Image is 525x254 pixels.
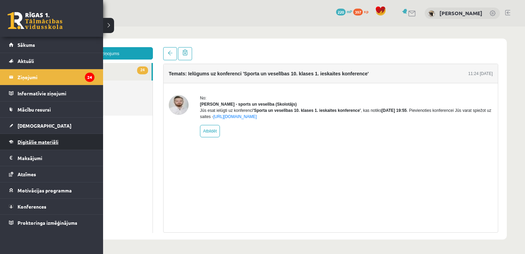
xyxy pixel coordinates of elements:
[18,187,72,193] span: Motivācijas programma
[18,171,36,177] span: Atzīmes
[18,42,35,48] span: Sākums
[9,102,94,117] a: Mācību resursi
[18,139,58,145] span: Digitālie materiāli
[18,150,94,166] legend: Maksājumi
[225,82,333,86] b: 'Sporta un veselības 10. klases 1. ieskaites konference'
[18,220,77,226] span: Proktoringa izmēģinājums
[353,9,363,15] span: 397
[172,98,192,111] a: Atbildēt
[9,134,94,150] a: Digitālie materiāli
[364,9,368,14] span: xp
[172,81,465,93] div: Jūs esat ielūgti uz konferenci , kas notiks . Pievienoties konferencei Jūs varat spiežot uz saites -
[9,118,94,134] a: [DEMOGRAPHIC_DATA]
[141,68,161,88] img: Elvijs Antonišķis - sports un veselība
[9,215,94,231] a: Proktoringa izmēģinājums
[85,73,94,82] i: 24
[18,85,94,101] legend: Informatīvie ziņojumi
[9,69,94,85] a: Ziņojumi24
[441,44,465,50] div: 11:24 [DATE]
[18,58,34,64] span: Aktuāli
[353,9,372,14] a: 397 xp
[9,150,94,166] a: Maksājumi
[21,54,125,72] a: Nosūtītie
[172,75,269,80] strong: [PERSON_NAME] - sports un veselība (Skolotājs)
[336,9,346,15] span: 220
[8,12,63,29] a: Rīgas 1. Tālmācības vidusskola
[141,44,341,50] h4: Temats: Ielūgums uz konferenci 'Sporta un veselības 10. klases 1. ieskaites konference'
[347,9,352,14] span: mP
[9,85,94,101] a: Informatīvie ziņojumi
[9,182,94,198] a: Motivācijas programma
[21,72,125,89] a: Dzēstie
[18,69,94,85] legend: Ziņojumi
[9,166,94,182] a: Atzīmes
[428,10,435,17] img: Matīss Klāvs Vanaģelis
[354,82,379,86] b: [DATE] 19:55
[9,53,94,69] a: Aktuāli
[9,37,94,53] a: Sākums
[186,88,230,93] a: [URL][DOMAIN_NAME]
[18,123,71,129] span: [DEMOGRAPHIC_DATA]
[336,9,352,14] a: 220 mP
[21,21,125,33] a: Jauns ziņojums
[21,36,124,54] a: 24Ienākošie
[439,10,482,17] a: [PERSON_NAME]
[110,40,121,48] span: 24
[172,68,465,75] div: No:
[18,106,51,113] span: Mācību resursi
[18,203,46,210] span: Konferences
[9,199,94,214] a: Konferences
